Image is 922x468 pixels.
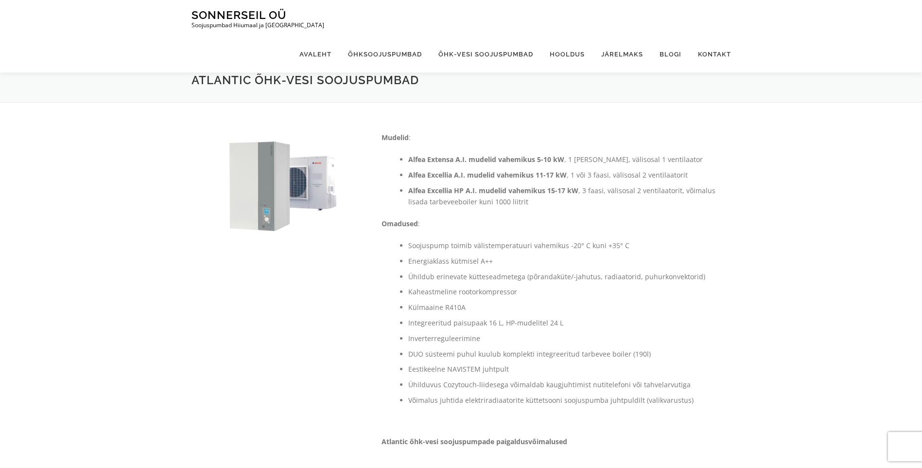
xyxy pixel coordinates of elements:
li: , 1 [PERSON_NAME], välisosal 1 ventilaator [408,154,718,165]
a: Õhksoojuspumbad [340,36,430,72]
a: Järelmaks [593,36,651,72]
a: Õhk-vesi soojuspumbad [430,36,541,72]
li: , 3 faasi, välisosal 2 ventilaatorit, võimalus lisada tarbeveeboiler kuni 1000 liitrit [408,185,718,208]
a: Hooldus [541,36,593,72]
strong: Atlantic õhk-vesi soojuspumpade paigaldusvõimalused [382,437,567,446]
li: Külmaaine R410A [408,302,718,313]
li: Kaheastmeline rootorkompressor [408,286,718,298]
h1: Atlantic õhk-vesi soojuspumbad [191,72,731,88]
a: Kontakt [690,36,731,72]
p: : [382,218,718,230]
a: Sonnerseil OÜ [191,8,286,21]
li: Soojuspump toimib välistemperatuuri vahemikus -20° C kuni +35° C [408,240,718,252]
p: Soojuspumbad Hiiumaal ja [GEOGRAPHIC_DATA] [191,22,324,29]
p: : [382,132,718,144]
li: Integreeritud paisupaak 16 L, HP-mudelitel 24 L [408,317,718,329]
strong: Mudelid [382,133,409,142]
li: Energiaklass kütmisel A++ [408,255,718,267]
strong: Alfea Extensa A.I. mudelid vahemikus 5-10 kW [408,155,564,164]
li: , 1 või 3 faasi, välisosal 2 ventilaatorit [408,169,718,181]
li: Ühilduvus Cozytouch-liidesega võimaldab kaugjuhtimist nutitelefoni või tahvelarvutiga [408,379,718,391]
a: Blogi [651,36,690,72]
a: Avaleht [291,36,340,72]
li: DUO süsteemi puhul kuulub komplekti integreeritud tarbevee boiler (190l) [408,348,718,360]
li: Võimalus juhtida elektriradiaatorite küttetsooni soojuspumba juhtpuldilt (valikvarustus) [408,395,718,406]
strong: Alfea Excellia HP A.I. mudelid vahemikus 15-17 kW [408,186,578,195]
li: Eestikeelne NAVISTEM juhtpult [408,363,718,375]
img: Atlantic Alfea Excellia [204,132,363,238]
strong: Omadused [382,219,418,228]
li: Ühildub erinevate kütteseadmetega (põrandaküte/-jahutus, radiaatorid, puhurkonvektorid) [408,271,718,283]
li: Inverterreguleerimine [408,333,718,344]
strong: Alfea Excellia A.I. mudelid vahemikus 11-17 kW [408,170,567,180]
